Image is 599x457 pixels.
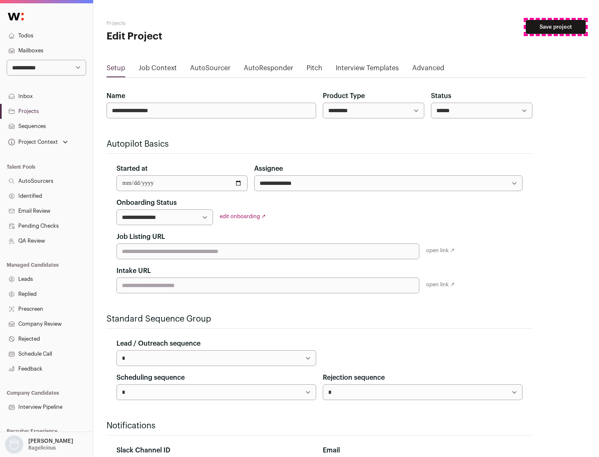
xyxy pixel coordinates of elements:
[116,198,177,208] label: Onboarding Status
[139,63,177,76] a: Job Context
[106,30,266,43] h1: Edit Project
[116,164,148,174] label: Started at
[244,63,293,76] a: AutoResponder
[28,445,56,451] p: Bagelicious
[254,164,283,174] label: Assignee
[3,435,75,454] button: Open dropdown
[116,445,170,455] label: Slack Channel ID
[323,91,365,101] label: Product Type
[116,266,151,276] label: Intake URL
[106,63,125,76] a: Setup
[28,438,73,445] p: [PERSON_NAME]
[116,339,200,349] label: Lead / Outreach sequence
[106,91,125,101] label: Name
[307,63,322,76] a: Pitch
[431,91,451,101] label: Status
[526,20,586,34] button: Save project
[7,136,69,148] button: Open dropdown
[323,445,522,455] div: Email
[116,232,165,242] label: Job Listing URL
[336,63,399,76] a: Interview Templates
[106,313,532,325] h2: Standard Sequence Group
[412,63,444,76] a: Advanced
[106,138,532,150] h2: Autopilot Basics
[190,63,230,76] a: AutoSourcer
[220,214,266,219] a: edit onboarding ↗
[3,8,28,25] img: Wellfound
[5,435,23,454] img: nopic.png
[323,373,385,383] label: Rejection sequence
[106,20,266,27] h2: Projects
[106,420,532,432] h2: Notifications
[7,139,58,145] div: Project Context
[116,373,185,383] label: Scheduling sequence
